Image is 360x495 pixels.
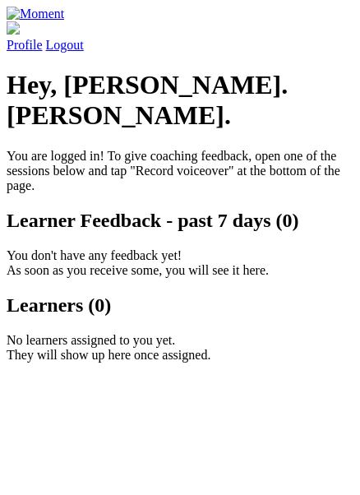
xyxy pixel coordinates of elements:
[7,21,20,35] img: default_avatar-b4e2223d03051bc43aaaccfb402a43260a3f17acc7fafc1603fdf008d6cba3c9.png
[7,248,353,278] p: You don't have any feedback yet! As soon as you receive some, you will see it here.
[7,210,353,232] h2: Learner Feedback - past 7 days (0)
[7,7,64,21] img: Moment
[7,21,353,52] a: Profile
[7,70,353,131] h1: Hey, [PERSON_NAME].[PERSON_NAME].
[7,333,353,363] p: No learners assigned to you yet. They will show up here once assigned.
[7,149,353,193] p: You are logged in! To give coaching feedback, open one of the sessions below and tap "Record voic...
[46,38,84,52] a: Logout
[7,294,353,317] h2: Learners (0)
